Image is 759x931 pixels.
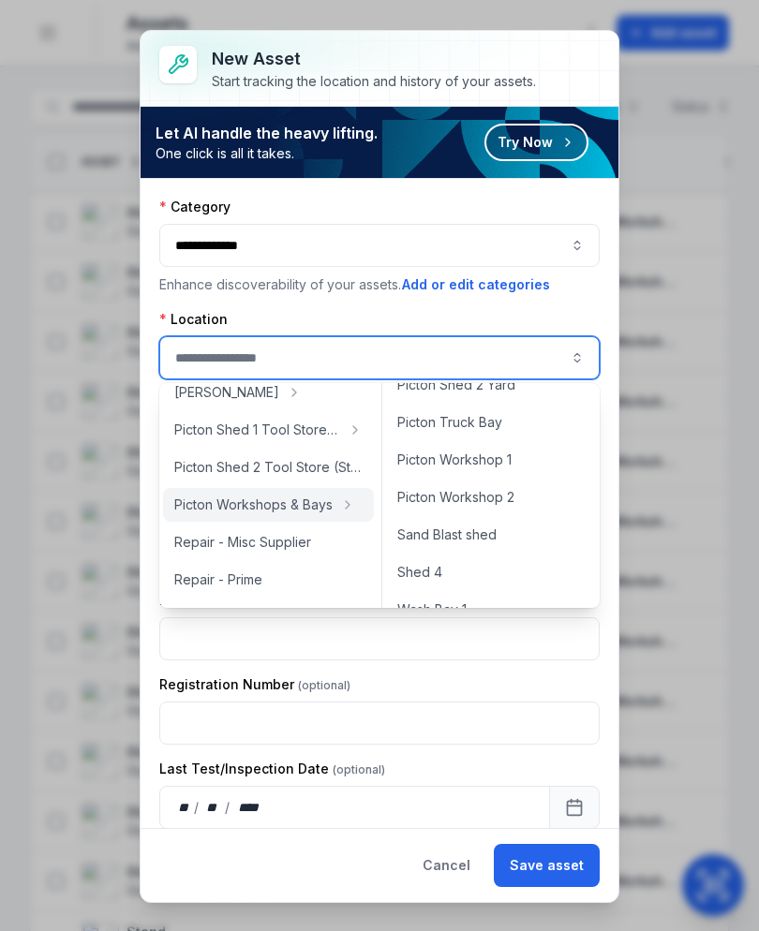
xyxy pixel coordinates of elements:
[231,798,266,817] div: year,
[549,786,600,829] button: Calendar
[194,798,201,817] div: /
[156,144,378,163] span: One click is all it takes.
[174,421,340,439] span: Picton Shed 1 Tool Store (Storage)
[494,844,600,887] button: Save asset
[174,533,311,552] span: Repair - Misc Supplier
[484,124,588,161] button: Try Now
[174,570,262,589] span: Repair - Prime
[159,274,600,295] p: Enhance discoverability of your assets.
[397,451,512,469] span: Picton Workshop 1
[159,310,228,329] label: Location
[159,675,350,694] label: Registration Number
[159,198,231,216] label: Category
[175,798,194,817] div: day,
[159,760,385,778] label: Last Test/Inspection Date
[397,600,467,619] span: Wash Bay 1
[174,495,333,514] span: Picton Workshops & Bays
[397,525,497,544] span: Sand Blast shed
[174,458,363,477] span: Picton Shed 2 Tool Store (Storage)
[401,274,551,295] button: Add or edit categories
[212,72,536,91] div: Start tracking the location and history of your assets.
[201,798,226,817] div: month,
[212,46,536,72] h3: New asset
[397,563,442,582] span: Shed 4
[156,122,378,144] strong: Let AI handle the heavy lifting.
[407,844,486,887] button: Cancel
[397,376,515,394] span: Picton Shed 2 Yard
[397,488,514,507] span: Picton Workshop 2
[174,383,279,402] span: [PERSON_NAME]
[397,413,502,432] span: Picton Truck Bay
[225,798,231,817] div: /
